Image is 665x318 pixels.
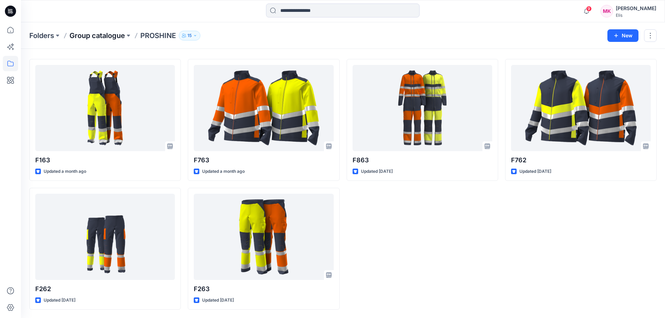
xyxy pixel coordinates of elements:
[361,168,393,175] p: Updated [DATE]
[353,155,492,165] p: F863
[140,31,176,40] p: PROSHINE
[194,65,333,151] a: F763
[44,297,75,304] p: Updated [DATE]
[187,32,192,39] p: 15
[35,284,175,294] p: F262
[179,31,200,40] button: 15
[202,168,245,175] p: Updated a month ago
[194,284,333,294] p: F263
[353,65,492,151] a: F863
[194,155,333,165] p: F763
[44,168,86,175] p: Updated a month ago
[69,31,125,40] a: Group catalogue
[586,6,592,12] span: 9
[194,194,333,280] a: F263
[202,297,234,304] p: Updated [DATE]
[616,4,656,13] div: [PERSON_NAME]
[35,194,175,280] a: F262
[600,5,613,17] div: MK
[511,155,651,165] p: F762
[616,13,656,18] div: Elis
[35,65,175,151] a: F163
[607,29,638,42] button: New
[519,168,551,175] p: Updated [DATE]
[511,65,651,151] a: F762
[35,155,175,165] p: F163
[29,31,54,40] a: Folders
